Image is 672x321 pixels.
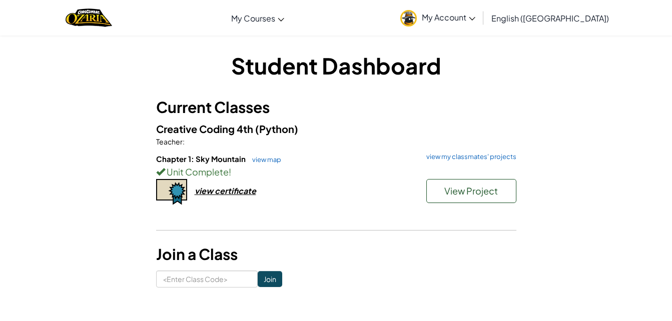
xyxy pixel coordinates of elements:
[444,185,498,196] span: View Project
[400,10,417,26] img: avatar
[195,185,256,196] div: view certificate
[229,166,231,177] span: !
[491,13,609,23] span: English ([GEOGRAPHIC_DATA])
[255,122,298,135] span: (Python)
[156,137,183,146] span: Teacher
[156,50,516,81] h1: Student Dashboard
[156,122,255,135] span: Creative Coding 4th
[156,154,247,163] span: Chapter 1: Sky Mountain
[258,271,282,287] input: Join
[66,7,112,28] a: Ozaria by CodeCombat logo
[395,2,480,33] a: My Account
[226,4,289,31] a: My Courses
[421,153,516,160] a: view my classmates' projects
[156,96,516,118] h3: Current Classes
[426,179,516,203] button: View Project
[66,7,112,28] img: Home
[422,12,475,22] span: My Account
[183,137,185,146] span: :
[156,185,256,196] a: view certificate
[156,270,258,287] input: <Enter Class Code>
[486,4,614,31] a: English ([GEOGRAPHIC_DATA])
[247,155,281,163] a: view map
[165,166,229,177] span: Unit Complete
[231,13,275,23] span: My Courses
[156,179,187,205] img: certificate-icon.png
[156,243,516,265] h3: Join a Class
